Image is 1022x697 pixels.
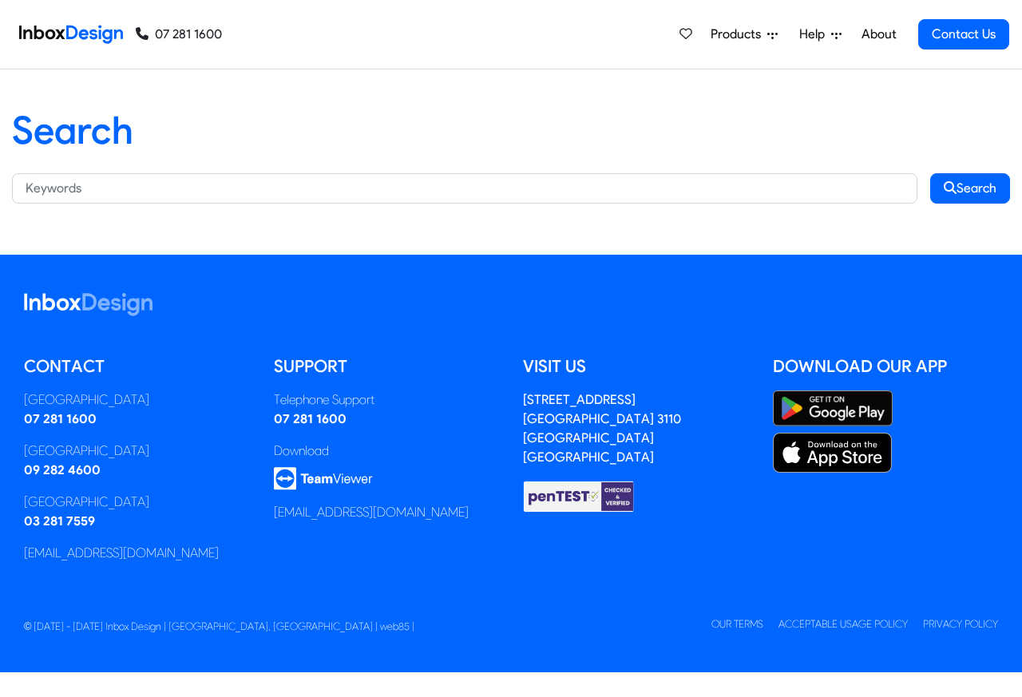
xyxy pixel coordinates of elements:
a: Contact Us [918,19,1009,50]
a: Our Terms [711,618,763,630]
h5: Contact [24,354,250,378]
a: [EMAIL_ADDRESS][DOMAIN_NAME] [24,545,219,560]
img: logo_teamviewer.svg [274,467,373,490]
a: 09 282 4600 [24,462,101,477]
a: [EMAIL_ADDRESS][DOMAIN_NAME] [274,505,469,520]
div: Telephone Support [274,390,500,410]
h5: Visit us [523,354,749,378]
a: Privacy Policy [923,618,998,630]
a: 03 281 7559 [24,513,95,529]
a: 07 281 1600 [274,411,347,426]
input: Keywords [12,173,917,204]
h5: Support [274,354,500,378]
address: [STREET_ADDRESS] [GEOGRAPHIC_DATA] 3110 [GEOGRAPHIC_DATA] [GEOGRAPHIC_DATA] [523,392,681,465]
button: Search [930,173,1010,204]
img: Checked & Verified by penTEST [523,480,635,513]
img: logo_inboxdesign_white.svg [24,293,153,316]
span: © [DATE] - [DATE] Inbox Design | [GEOGRAPHIC_DATA], [GEOGRAPHIC_DATA] | web85 | [24,620,414,632]
a: Help [793,18,848,50]
img: Google Play Store [773,390,893,426]
img: Apple App Store [773,433,893,473]
div: [GEOGRAPHIC_DATA] [24,390,250,410]
h1: Search [12,108,1010,154]
span: Products [711,25,767,44]
div: Download [274,442,500,461]
div: [GEOGRAPHIC_DATA] [24,493,250,512]
a: Checked & Verified by penTEST [523,488,635,503]
a: Products [704,18,784,50]
a: About [857,18,901,50]
a: Acceptable Usage Policy [778,618,908,630]
div: [GEOGRAPHIC_DATA] [24,442,250,461]
a: [STREET_ADDRESS][GEOGRAPHIC_DATA] 3110[GEOGRAPHIC_DATA][GEOGRAPHIC_DATA] [523,392,681,465]
a: 07 281 1600 [24,411,97,426]
a: 07 281 1600 [136,25,222,44]
span: Help [799,25,831,44]
h5: Download our App [773,354,999,378]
